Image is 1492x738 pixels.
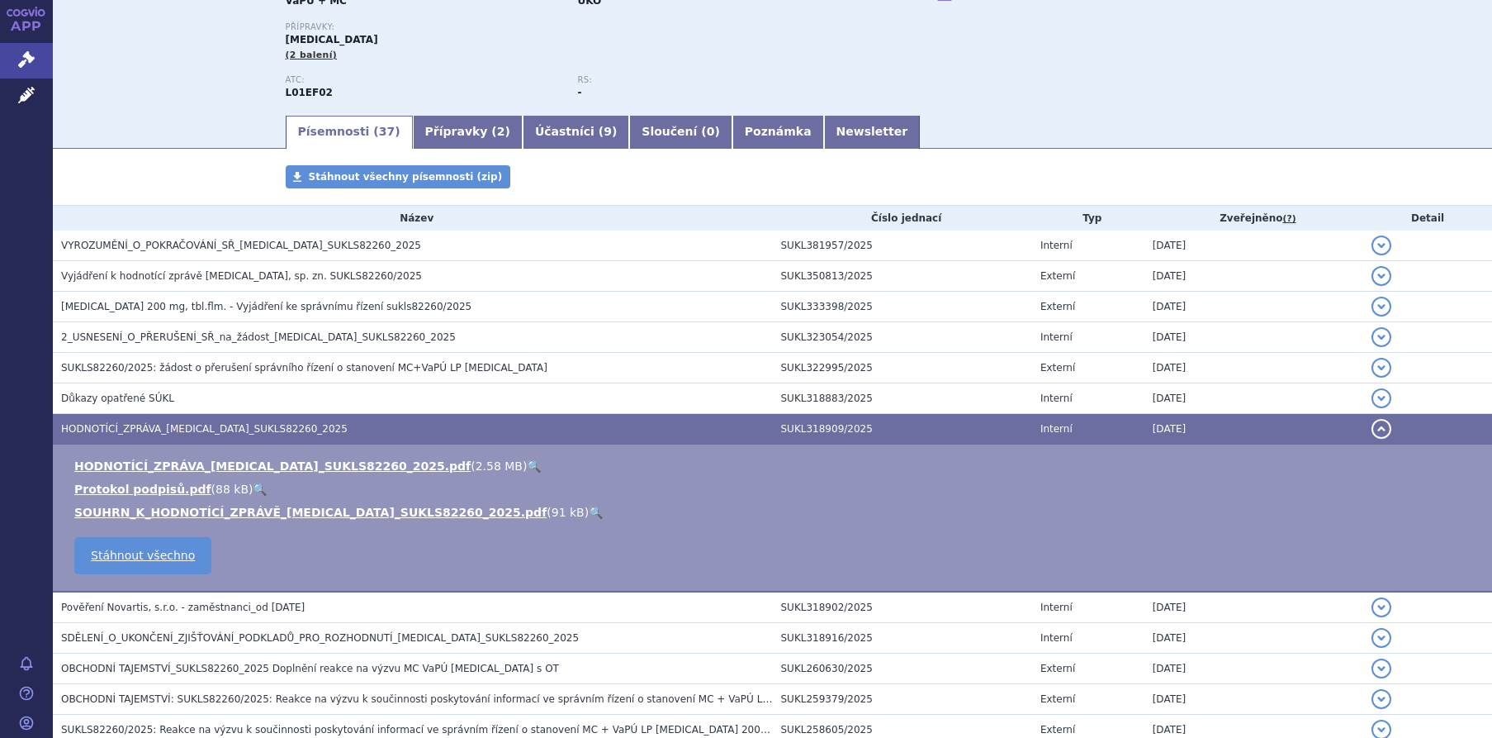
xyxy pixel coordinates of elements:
[1144,261,1363,292] td: [DATE]
[497,125,505,138] span: 2
[629,116,732,149] a: Sloučení (0)
[1040,693,1075,705] span: Externí
[1144,654,1363,684] td: [DATE]
[1144,592,1363,623] td: [DATE]
[578,75,854,85] p: RS:
[216,483,249,496] span: 88 kB
[773,292,1032,322] td: SUKL333398/2025
[286,22,870,32] p: Přípravky:
[1144,322,1363,353] td: [DATE]
[1040,663,1075,674] span: Externí
[773,592,1032,623] td: SUKL318902/2025
[1144,206,1363,231] th: Zveřejněno
[476,459,523,473] span: 2.58 MB
[1371,236,1391,255] button: detail
[1371,327,1391,347] button: detail
[61,362,547,374] span: SUKLS82260/2025: žádost o přerušení správního řízení o stanovení MC+VaPÚ LP Kisqali
[286,165,511,188] a: Stáhnout všechny písemnosti (zip)
[74,506,547,519] a: SOUHRN_K_HODNOTÍCÍ_ZPRÁVĚ_[MEDICAL_DATA]_SUKLS82260_2025.pdf
[1144,231,1363,261] td: [DATE]
[1144,383,1363,414] td: [DATE]
[1371,689,1391,709] button: detail
[1144,353,1363,383] td: [DATE]
[74,458,1475,474] li: ( )
[1040,240,1073,251] span: Interní
[61,663,559,674] span: OBCHODNÍ TAJEMSTVÍ_SUKLS82260_2025 Doplnění reakce na výzvu MC VaPÚ Kisqali s OT
[1040,301,1075,312] span: Externí
[309,171,503,183] span: Stáhnout všechny písemnosti (zip)
[61,724,988,736] span: SUKLS82260/2025: Reakce na výzvu k součinnosti poskytování informací ve správním řízení o stanove...
[1371,628,1391,648] button: detail
[773,261,1032,292] td: SUKL350813/2025
[286,87,333,98] strong: RIBOCIKLIB
[773,383,1032,414] td: SUKL318883/2025
[1144,684,1363,715] td: [DATE]
[61,423,348,435] span: HODNOTÍCÍ_ZPRÁVA_KISQALI_SUKLS82260_2025
[604,125,612,138] span: 9
[527,459,541,473] a: 🔍
[824,116,921,149] a: Newsletter
[578,87,582,98] strong: -
[773,353,1032,383] td: SUKL322995/2025
[1371,659,1391,678] button: detail
[1144,414,1363,445] td: [DATE]
[1371,419,1391,439] button: detail
[1144,292,1363,322] td: [DATE]
[1040,362,1075,374] span: Externí
[61,693,1104,705] span: OBCHODNÍ TAJEMSTVÍ: SUKLS82260/2025: Reakce na výzvu k součinnosti poskytování informací ve správ...
[1040,270,1075,282] span: Externí
[1371,598,1391,617] button: detail
[1032,206,1144,231] th: Typ
[74,537,211,574] a: Stáhnout všechno
[1371,297,1391,317] button: detail
[552,506,585,519] span: 91 kB
[74,459,471,473] a: HODNOTÍCÍ_ZPRÁVA_[MEDICAL_DATA]_SUKLS82260_2025.pdf
[1363,206,1492,231] th: Detail
[773,684,1032,715] td: SUKL259379/2025
[61,393,174,404] span: Důkazy opatřené SÚKL
[773,654,1032,684] td: SUKL260630/2025
[1040,331,1073,343] span: Interní
[1371,266,1391,286] button: detail
[61,270,422,282] span: Vyjádření k hodnotící zprávě KISQALI, sp. zn. SUKLS82260/2025
[1040,423,1073,435] span: Interní
[773,414,1032,445] td: SUKL318909/2025
[61,240,421,251] span: VYROZUMĚNÍ_O_POKRAČOVÁNÍ_SŘ_KISQALI_SUKLS82260_2025
[773,231,1032,261] td: SUKL381957/2025
[379,125,395,138] span: 37
[53,206,773,231] th: Název
[286,50,338,60] span: (2 balení)
[589,506,603,519] a: 🔍
[286,75,561,85] p: ATC:
[74,483,211,496] a: Protokol podpisů.pdf
[1282,213,1295,225] abbr: (?)
[1371,388,1391,408] button: detail
[1040,602,1073,613] span: Interní
[523,116,629,149] a: Účastníci (9)
[1040,724,1075,736] span: Externí
[1040,632,1073,644] span: Interní
[61,632,579,644] span: SDĚLENÍ_O_UKONČENÍ_ZJIŠŤOVÁNÍ_PODKLADŮ_PRO_ROZHODNUTÍ_KISQALI_SUKLS82260_2025
[1040,393,1073,404] span: Interní
[74,504,1475,521] li: ( )
[773,322,1032,353] td: SUKL323054/2025
[1144,623,1363,654] td: [DATE]
[286,116,413,149] a: Písemnosti (37)
[1371,358,1391,378] button: detail
[61,301,471,312] span: KISQALI 200 mg, tbl.flm. - Vyjádření ke správnímu řízení sukls82260/2025
[74,481,1475,498] li: ( )
[286,34,378,45] span: [MEDICAL_DATA]
[413,116,523,149] a: Přípravky (2)
[61,331,456,343] span: 2_USNESENÍ_O_PŘERUŠENÍ_SŘ_na_žádost_KISQALI_SUKLS82260_2025
[707,125,715,138] span: 0
[253,483,267,496] a: 🔍
[773,206,1032,231] th: Číslo jednací
[732,116,824,149] a: Poznámka
[773,623,1032,654] td: SUKL318916/2025
[61,602,305,613] span: Pověření Novartis, s.r.o. - zaměstnanci_od 12.3.2025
